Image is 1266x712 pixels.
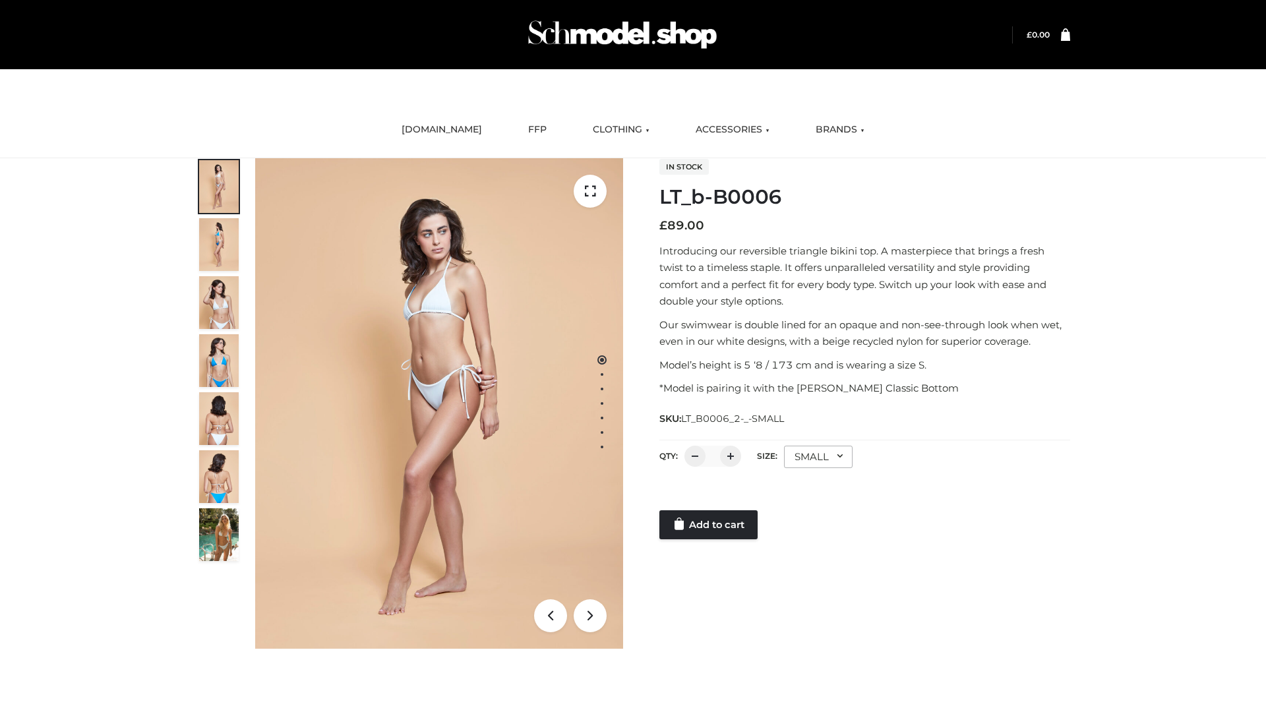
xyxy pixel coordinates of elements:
[199,276,239,329] img: ArielClassicBikiniTop_CloudNine_AzureSky_OW114ECO_3-scaled.jpg
[199,508,239,561] img: Arieltop_CloudNine_AzureSky2.jpg
[757,451,777,461] label: Size:
[659,218,704,233] bdi: 89.00
[659,357,1070,374] p: Model’s height is 5 ‘8 / 173 cm and is wearing a size S.
[199,334,239,387] img: ArielClassicBikiniTop_CloudNine_AzureSky_OW114ECO_4-scaled.jpg
[659,185,1070,209] h1: LT_b-B0006
[659,411,785,427] span: SKU:
[199,160,239,213] img: ArielClassicBikiniTop_CloudNine_AzureSky_OW114ECO_1-scaled.jpg
[583,115,659,144] a: CLOTHING
[1027,30,1032,40] span: £
[524,9,721,61] img: Schmodel Admin 964
[659,218,667,233] span: £
[1027,30,1050,40] bdi: 0.00
[1027,30,1050,40] a: £0.00
[659,316,1070,350] p: Our swimwear is double lined for an opaque and non-see-through look when wet, even in our white d...
[659,510,758,539] a: Add to cart
[199,450,239,503] img: ArielClassicBikiniTop_CloudNine_AzureSky_OW114ECO_8-scaled.jpg
[659,451,678,461] label: QTY:
[686,115,779,144] a: ACCESSORIES
[659,380,1070,397] p: *Model is pairing it with the [PERSON_NAME] Classic Bottom
[199,218,239,271] img: ArielClassicBikiniTop_CloudNine_AzureSky_OW114ECO_2-scaled.jpg
[659,243,1070,310] p: Introducing our reversible triangle bikini top. A masterpiece that brings a fresh twist to a time...
[681,413,784,425] span: LT_B0006_2-_-SMALL
[806,115,874,144] a: BRANDS
[659,159,709,175] span: In stock
[199,392,239,445] img: ArielClassicBikiniTop_CloudNine_AzureSky_OW114ECO_7-scaled.jpg
[255,158,623,649] img: ArielClassicBikiniTop_CloudNine_AzureSky_OW114ECO_1
[784,446,853,468] div: SMALL
[518,115,557,144] a: FFP
[392,115,492,144] a: [DOMAIN_NAME]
